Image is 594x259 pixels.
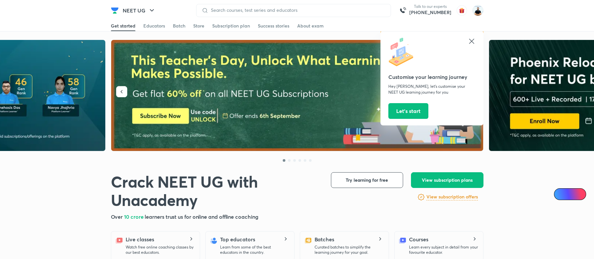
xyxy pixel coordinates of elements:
span: View subscription plans [422,177,473,183]
input: Search courses, test series and educators [208,8,385,13]
div: About exam [297,23,324,29]
p: Learn from some of the best educators in the country. [220,245,289,255]
img: avatar [457,5,467,16]
img: call-us [396,4,409,17]
h5: Courses [409,235,428,243]
h6: View subscription offers [426,194,478,200]
div: Subscription plan [212,23,250,29]
button: Let’s start [388,103,428,119]
img: icon [388,37,418,67]
h1: Crack NEET UG with Unacademy [111,172,320,209]
h5: Batches [315,235,334,243]
a: Ai Doubts [554,188,586,200]
p: Hey [PERSON_NAME], let’s customise your NEET UG learning journey for you [388,83,476,95]
p: Watch free online coaching classes by our best educators. [126,245,195,255]
a: [PHONE_NUMBER] [409,9,451,16]
h5: Top educators [220,235,255,243]
a: Get started [111,21,135,31]
a: View subscription offers [426,193,478,201]
p: Talk to our experts [409,4,451,9]
a: Success stories [258,21,289,31]
div: Store [193,23,204,29]
h5: Customise your learning journey [388,73,476,81]
a: Store [193,21,204,31]
span: Over [111,213,124,220]
a: Educators [143,21,165,31]
p: Curated batches to simplify the learning journey for your goal. [315,245,383,255]
button: View subscription plans [411,172,483,188]
p: Learn every subject in detail from your favourite educator. [409,245,478,255]
span: 10 crore [124,213,145,220]
img: Company Logo [111,7,119,14]
button: Try learning for free [331,172,403,188]
span: Ai Doubts [565,192,582,197]
a: Batch [173,21,185,31]
div: Educators [143,23,165,29]
img: Subhash Chandra Yadav [472,5,483,16]
div: Get started [111,23,135,29]
div: Success stories [258,23,289,29]
a: Subscription plan [212,21,250,31]
div: Batch [173,23,185,29]
span: learners trust us for online and offline coaching [145,213,258,220]
span: Try learning for free [346,177,388,183]
a: About exam [297,21,324,31]
button: NEET UG [119,4,160,17]
img: Icon [558,192,563,197]
h5: Live classes [126,235,154,243]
